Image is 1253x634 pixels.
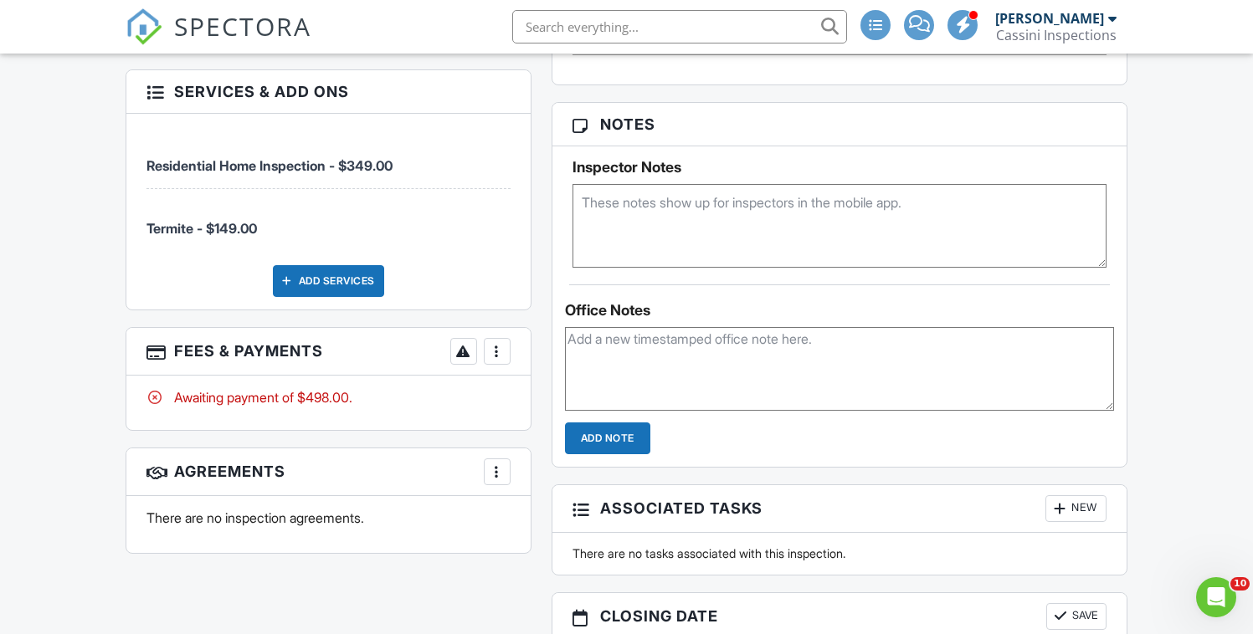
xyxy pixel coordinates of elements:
[600,497,763,519] span: Associated Tasks
[146,126,511,189] li: Service: Residential Home Inspection
[126,70,531,114] h3: Services & Add ons
[146,157,393,174] span: Residential Home Inspection - $349.00
[996,27,1117,43] div: Cassini Inspections
[1230,577,1250,591] span: 10
[146,189,511,251] li: Manual fee: Termite
[273,265,384,297] div: Add Services
[573,159,1107,176] h5: Inspector Notes
[1045,495,1107,522] div: New
[146,388,511,406] div: Awaiting payment of $498.00.
[562,545,1117,562] div: There are no tasks associated with this inspection.
[565,302,1115,319] div: Office Notes
[600,605,718,627] span: Closing date
[1046,603,1107,630] button: Save
[1196,577,1236,617] iframe: Intercom live chat
[565,422,650,454] input: Add Note
[552,103,1127,146] h3: Notes
[512,10,847,43] input: Search everything...
[126,23,311,58] a: SPECTORA
[126,448,531,496] h3: Agreements
[126,8,162,45] img: The Best Home Inspection Software - Spectora
[146,220,257,237] span: Termite - $149.00
[126,328,531,376] h3: Fees & Payments
[995,10,1104,27] div: [PERSON_NAME]
[146,509,511,527] p: There are no inspection agreements.
[174,8,311,43] span: SPECTORA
